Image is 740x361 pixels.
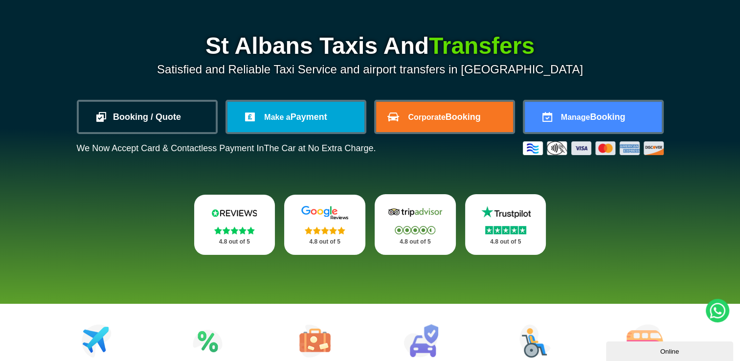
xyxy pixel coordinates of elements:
p: Satisfied and Reliable Taxi Service and airport transfers in [GEOGRAPHIC_DATA] [77,63,664,76]
a: Make aPayment [227,102,364,132]
span: Transfers [429,33,535,59]
img: Reviews.io [205,205,264,220]
p: We Now Accept Card & Contactless Payment In [77,143,376,154]
img: Airport Transfers [82,324,112,358]
img: Wheelchair [519,324,551,358]
span: Manage [561,113,590,121]
img: Attractions [193,324,223,358]
img: Minibus [627,324,663,358]
img: Stars [485,226,526,234]
p: 4.8 out of 5 [385,236,445,248]
a: ManageBooking [525,102,662,132]
a: Google Stars 4.8 out of 5 [284,195,365,255]
img: Trustpilot [476,205,535,220]
img: Credit And Debit Cards [523,141,664,155]
img: Stars [305,226,345,234]
a: Reviews.io Stars 4.8 out of 5 [194,195,275,255]
img: Tripadvisor [386,205,445,220]
a: Booking / Quote [79,102,216,132]
img: Tours [299,324,331,358]
img: Car Rental [404,324,438,358]
img: Stars [395,226,435,234]
p: 4.8 out of 5 [295,236,355,248]
span: Make a [264,113,290,121]
a: Tripadvisor Stars 4.8 out of 5 [375,194,456,255]
p: 4.8 out of 5 [476,236,536,248]
img: Stars [214,226,255,234]
span: The Car at No Extra Charge. [264,143,376,153]
a: Trustpilot Stars 4.8 out of 5 [465,194,546,255]
h1: St Albans Taxis And [77,34,664,58]
a: CorporateBooking [376,102,513,132]
iframe: chat widget [606,339,735,361]
img: Google [295,205,354,220]
p: 4.8 out of 5 [205,236,265,248]
span: Corporate [408,113,445,121]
